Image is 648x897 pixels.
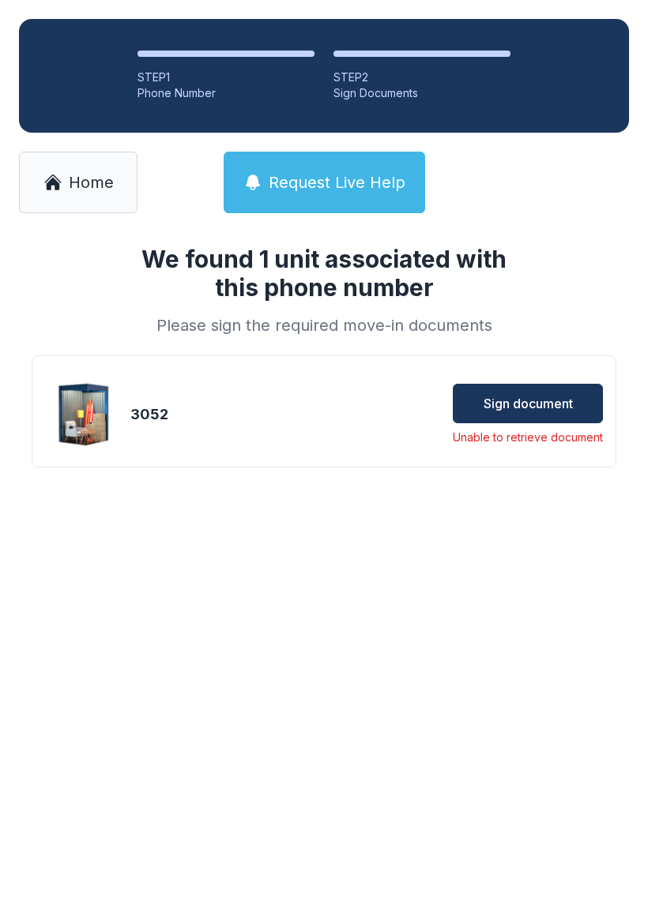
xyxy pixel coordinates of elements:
[122,245,526,302] h1: We found 1 unit associated with this phone number
[69,171,114,193] span: Home
[269,171,405,193] span: Request Live Help
[138,85,315,101] div: Phone Number
[333,85,510,101] div: Sign Documents
[453,430,603,445] div: Unable to retrieve document
[484,394,573,413] span: Sign document
[333,69,510,85] div: STEP 2
[130,403,277,426] div: 3052
[138,69,315,85] div: STEP 1
[122,314,526,336] div: Please sign the required move-in documents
